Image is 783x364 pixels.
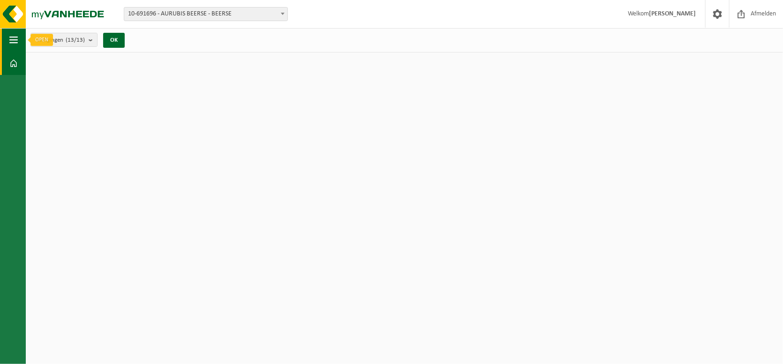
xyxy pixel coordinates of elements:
strong: [PERSON_NAME] [649,10,696,17]
count: (13/13) [66,37,85,43]
button: Vestigingen(13/13) [30,33,98,47]
span: Vestigingen [36,33,85,47]
span: 10-691696 - AURUBIS BEERSE - BEERSE [124,7,288,21]
span: 10-691696 - AURUBIS BEERSE - BEERSE [124,7,287,21]
button: OK [103,33,125,48]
